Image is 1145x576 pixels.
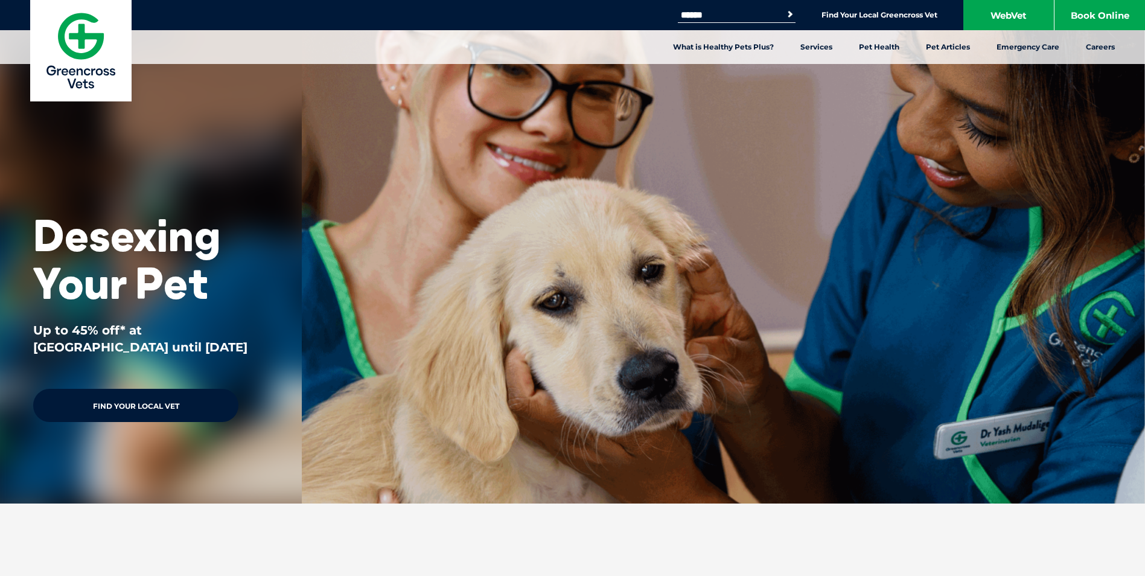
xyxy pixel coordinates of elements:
[784,8,796,21] button: Search
[983,30,1073,64] a: Emergency Care
[1073,30,1128,64] a: Careers
[846,30,913,64] a: Pet Health
[660,30,787,64] a: What is Healthy Pets Plus?
[33,389,238,422] a: Find Your Local Vet
[33,211,269,307] h1: Desexing Your Pet
[787,30,846,64] a: Services
[913,30,983,64] a: Pet Articles
[33,322,269,356] p: Up to 45% off* at [GEOGRAPHIC_DATA] until [DATE]
[821,10,937,20] a: Find Your Local Greencross Vet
